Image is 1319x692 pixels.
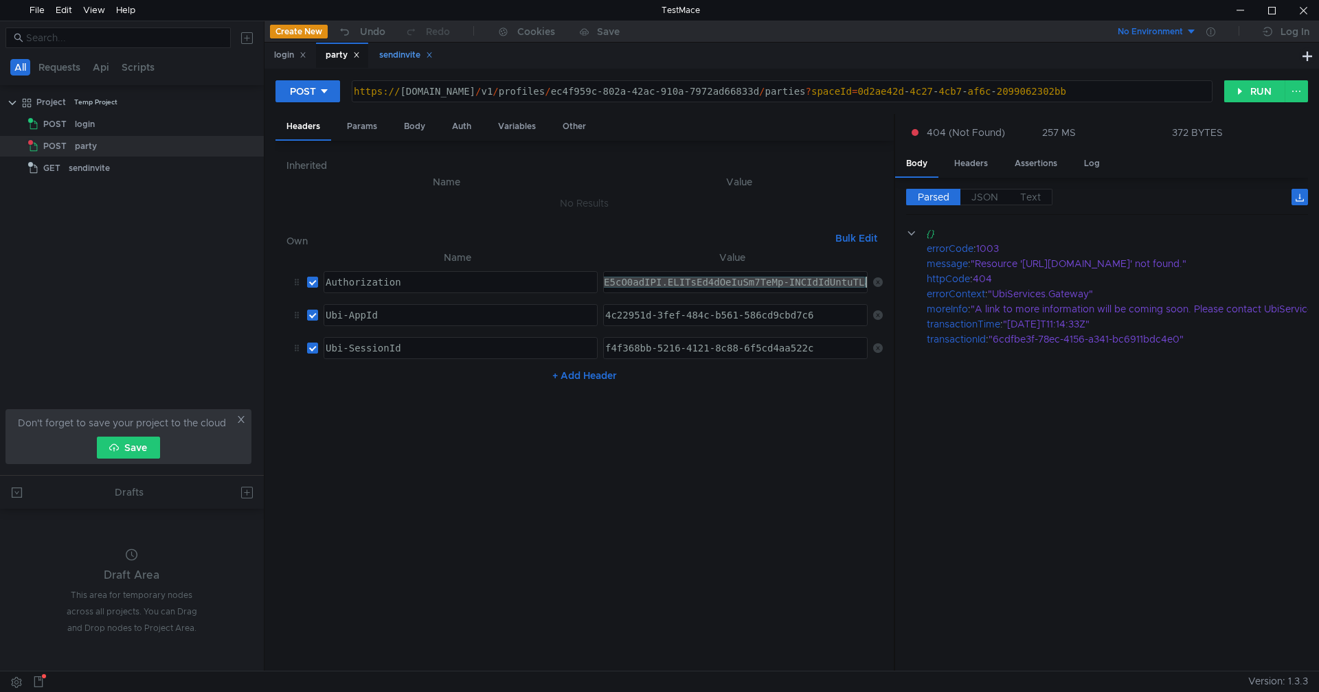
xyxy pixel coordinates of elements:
[1224,80,1285,102] button: RUN
[34,59,84,76] button: Requests
[943,151,999,176] div: Headers
[598,249,868,266] th: Value
[69,158,110,178] div: sendinvite
[297,174,596,190] th: Name
[596,174,883,190] th: Value
[1172,126,1223,139] div: 372 BYTES
[26,30,223,45] input: Search...
[275,114,331,141] div: Headers
[379,48,433,62] div: sendinvite
[286,233,830,249] h6: Own
[1118,25,1183,38] div: No Environment
[328,21,395,42] button: Undo
[927,316,1000,332] div: transactionTime
[517,23,555,40] div: Cookies
[927,241,973,256] div: errorCode
[336,114,388,139] div: Params
[1248,671,1308,691] span: Version: 1.3.3
[74,92,117,113] div: Temp Project
[270,25,328,38] button: Create New
[441,114,482,139] div: Auth
[117,59,159,76] button: Scripts
[487,114,547,139] div: Variables
[395,21,460,42] button: Redo
[89,59,113,76] button: Api
[1042,126,1076,139] div: 257 MS
[552,114,597,139] div: Other
[597,27,620,36] div: Save
[927,332,986,347] div: transactionId
[393,114,436,139] div: Body
[318,249,598,266] th: Name
[560,197,609,209] nz-embed-empty: No Results
[326,48,360,62] div: party
[43,114,67,135] span: POST
[1073,151,1111,176] div: Log
[290,84,316,99] div: POST
[927,125,1005,140] span: 404 (Not Found)
[927,286,985,301] div: errorContext
[1281,23,1309,40] div: Log In
[43,158,60,178] span: GET
[927,256,968,271] div: message
[830,230,883,246] button: Bulk Edit
[927,301,968,316] div: moreInfo
[547,367,622,384] button: + Add Header
[1020,191,1041,203] span: Text
[43,136,67,157] span: POST
[1101,21,1197,43] button: No Environment
[18,415,226,431] span: Don't forget to save your project to the cloud
[75,136,97,157] div: party
[360,23,385,40] div: Undo
[971,191,998,203] span: JSON
[426,23,450,40] div: Redo
[97,437,160,459] button: Save
[1004,151,1068,176] div: Assertions
[286,157,883,174] h6: Inherited
[274,48,306,62] div: login
[36,92,66,113] div: Project
[275,80,340,102] button: POST
[10,59,30,76] button: All
[918,191,949,203] span: Parsed
[75,114,95,135] div: login
[115,484,144,500] div: Drafts
[895,151,938,178] div: Body
[927,271,970,286] div: httpCode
